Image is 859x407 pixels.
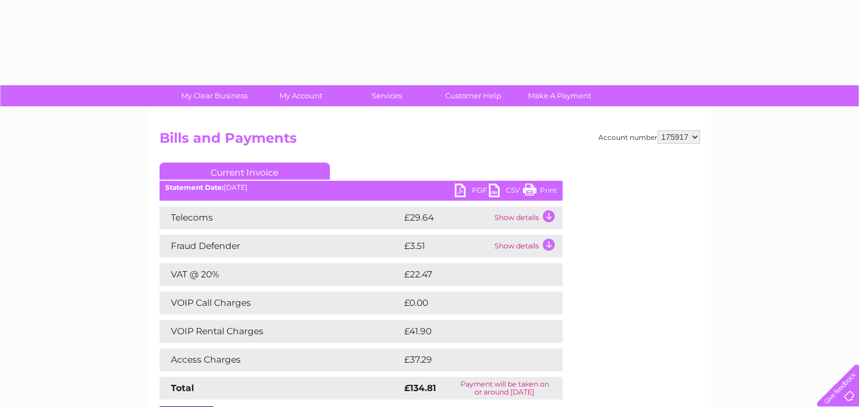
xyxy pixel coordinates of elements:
div: [DATE] [160,184,563,192]
b: Statement Date: [165,183,224,192]
td: £41.90 [401,320,539,343]
td: VOIP Rental Charges [160,320,401,343]
a: Customer Help [426,85,520,106]
a: My Account [254,85,347,106]
td: Access Charges [160,348,401,371]
td: Telecoms [160,206,401,229]
a: My Clear Business [167,85,261,106]
td: £22.47 [401,263,539,286]
a: Services [340,85,434,106]
h2: Bills and Payments [160,130,700,152]
td: VOIP Call Charges [160,292,401,314]
strong: £134.81 [404,383,436,393]
a: PDF [455,184,489,200]
td: £29.64 [401,206,492,229]
td: £37.29 [401,348,539,371]
div: Account number [598,130,700,144]
td: Show details [492,206,563,229]
strong: Total [171,383,194,393]
td: Show details [492,235,563,258]
a: Make A Payment [513,85,606,106]
td: VAT @ 20% [160,263,401,286]
td: £3.51 [401,235,492,258]
a: Print [523,184,557,200]
td: Payment will be taken on or around [DATE] [447,377,562,400]
a: Current Invoice [160,163,330,180]
td: £0.00 [401,292,537,314]
a: CSV [489,184,523,200]
td: Fraud Defender [160,235,401,258]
